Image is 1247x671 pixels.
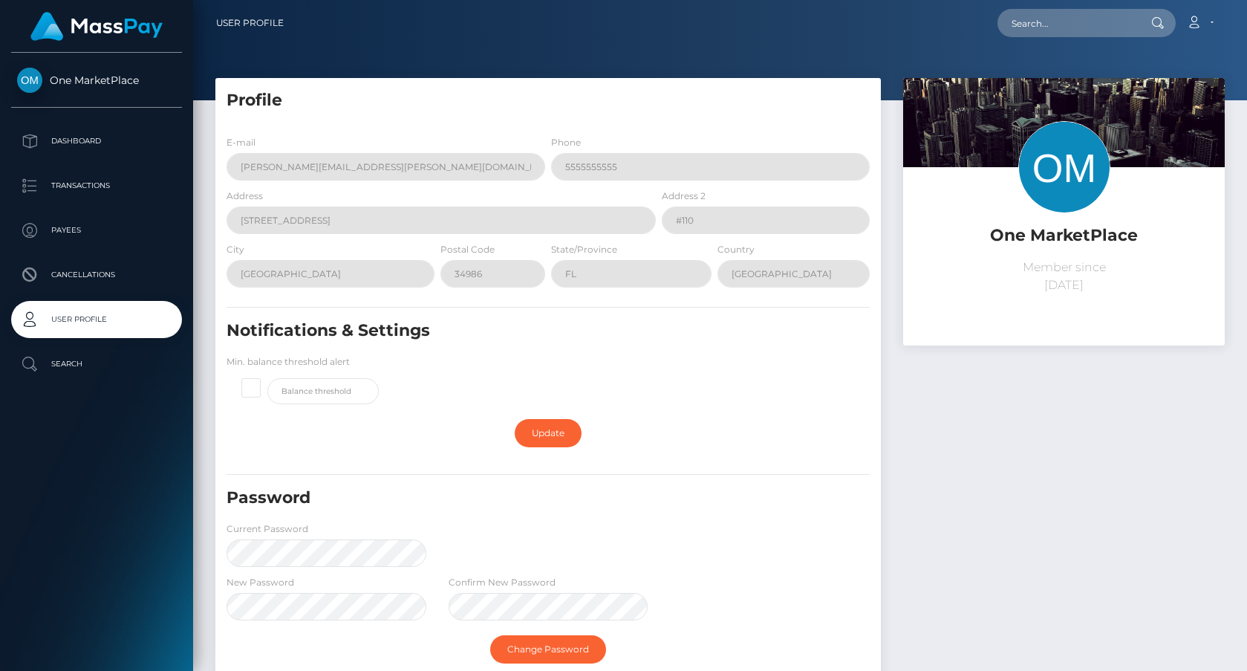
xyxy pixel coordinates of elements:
img: One MarketPlace [17,68,42,93]
a: Transactions [11,167,182,204]
h5: One MarketPlace [914,224,1214,247]
a: User Profile [216,7,284,39]
label: State/Province [551,243,617,256]
a: Dashboard [11,123,182,160]
a: Change Password [490,635,606,664]
label: Address 2 [662,189,706,203]
label: New Password [227,576,294,589]
p: Cancellations [17,264,176,286]
h5: Password [227,487,767,510]
h5: Notifications & Settings [227,320,767,343]
label: Phone [551,136,581,149]
label: City [227,243,244,256]
img: MassPay Logo [30,12,163,41]
label: Confirm New Password [449,576,556,589]
p: Member since [DATE] [914,259,1214,294]
p: Dashboard [17,130,176,152]
img: ... [903,78,1225,293]
p: Transactions [17,175,176,197]
label: Country [717,243,755,256]
label: Postal Code [440,243,495,256]
p: User Profile [17,308,176,331]
a: Update [515,419,582,447]
label: Min. balance threshold alert [227,355,350,369]
span: One MarketPlace [11,74,182,87]
p: Search [17,353,176,375]
a: Cancellations [11,256,182,294]
p: Payees [17,219,176,242]
label: Address [227,189,263,203]
a: User Profile [11,301,182,338]
a: Search [11,346,182,383]
label: Current Password [227,522,308,536]
label: E-mail [227,136,255,149]
a: Payees [11,212,182,249]
input: Search... [997,9,1137,37]
h5: Profile [227,89,870,112]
